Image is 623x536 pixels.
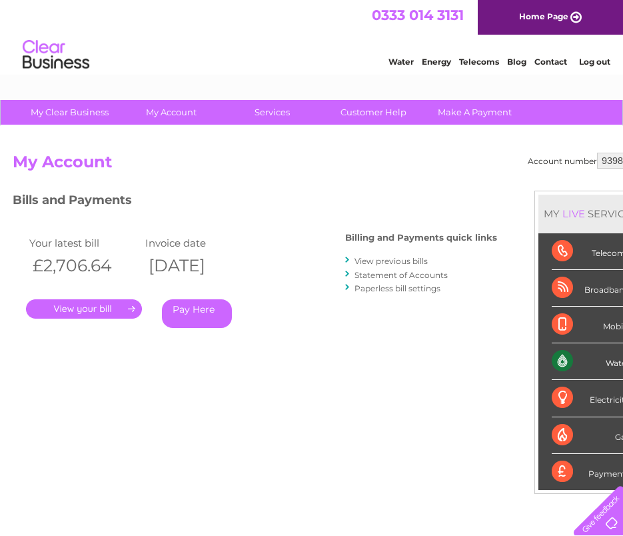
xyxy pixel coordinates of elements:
[420,100,530,125] a: Make A Payment
[354,256,428,266] a: View previous bills
[372,7,464,23] a: 0333 014 3131
[217,100,327,125] a: Services
[22,35,90,75] img: logo.png
[459,57,499,67] a: Telecoms
[26,299,142,319] a: .
[388,57,414,67] a: Water
[579,57,610,67] a: Log out
[116,100,226,125] a: My Account
[354,270,448,280] a: Statement of Accounts
[354,283,440,293] a: Paperless bill settings
[422,57,451,67] a: Energy
[142,252,258,279] th: [DATE]
[560,207,588,220] div: LIVE
[534,57,567,67] a: Contact
[26,252,142,279] th: £2,706.64
[15,100,125,125] a: My Clear Business
[345,233,497,243] h4: Billing and Payments quick links
[507,57,526,67] a: Blog
[162,299,232,328] a: Pay Here
[142,234,258,252] td: Invoice date
[26,234,142,252] td: Your latest bill
[318,100,428,125] a: Customer Help
[13,191,497,214] h3: Bills and Payments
